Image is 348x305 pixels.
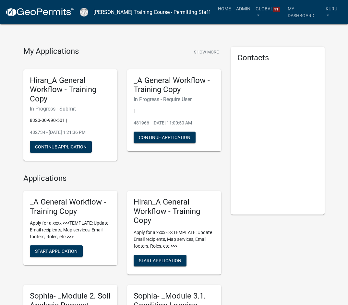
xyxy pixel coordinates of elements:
p: Apply for a xxxx <<<TEMPLATE: Update Email recipients, Map services, Email footers, Roles, etc.>>> [134,229,215,250]
a: Home [215,3,234,15]
button: Show More [191,47,221,57]
a: My Dashboard [285,3,323,22]
p: Apply for a xxxx <<<TEMPLATE: Update Email recipients, Map services, Email footers, Roles, etc.>>> [30,220,111,240]
a: Kuru [323,3,343,22]
a: [PERSON_NAME] Training Course - Permitting Staff [93,7,210,18]
a: Global31 [253,3,285,22]
p: 481966 - [DATE] 11:00:50 AM [134,120,215,126]
h5: _A General Workflow - Training Copy [134,76,215,95]
span: 31 [273,7,280,12]
button: Start Application [30,245,83,257]
h5: Hiran_A General Workflow - Training Copy [134,197,215,225]
h5: Contacts [237,53,318,63]
h6: In Progress - Require User [134,96,215,102]
img: Schneider Training Course - Permitting Staff [80,8,88,16]
button: Start Application [134,255,186,266]
p: 482734 - [DATE] 1:21:36 PM [30,129,111,136]
a: Admin [234,3,253,15]
button: Continue Application [134,132,196,143]
h4: My Applications [23,47,79,56]
span: Start Application [35,249,78,254]
span: Start Application [139,258,181,263]
p: | [134,108,215,114]
h6: In Progress - Submit [30,106,111,112]
h5: Hiran_A General Workflow - Training Copy [30,76,111,104]
h4: Applications [23,174,221,183]
p: 8320-00-990-501 | [30,117,111,124]
h5: _A General Workflow - Training Copy [30,197,111,216]
button: Continue Application [30,141,92,153]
